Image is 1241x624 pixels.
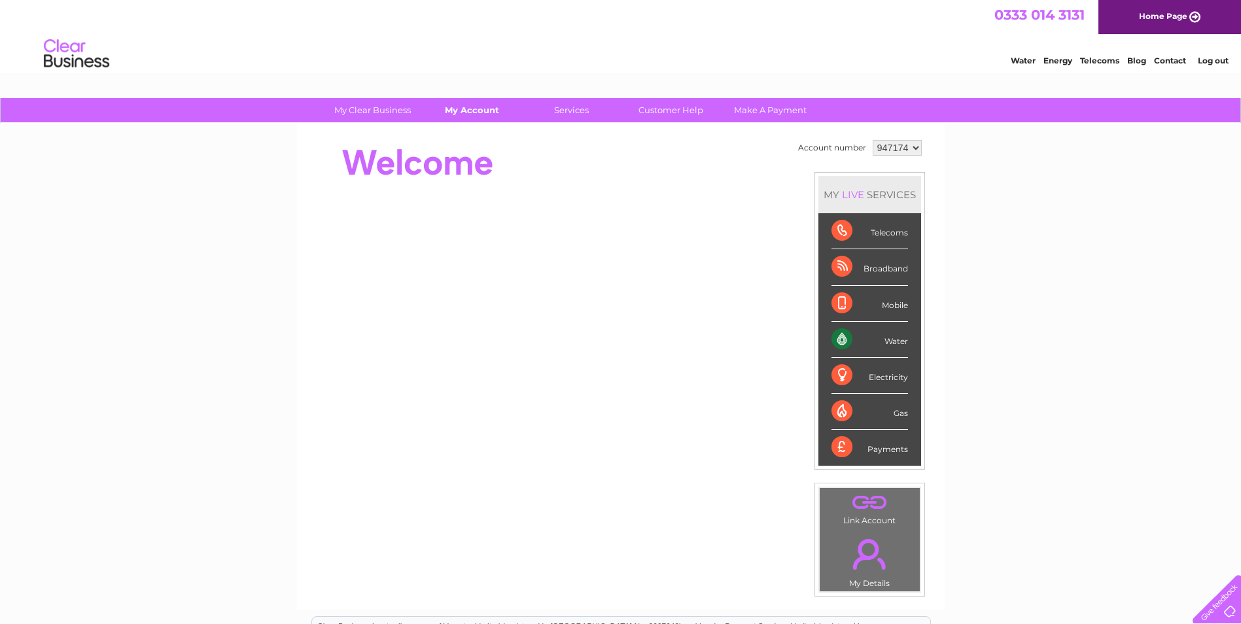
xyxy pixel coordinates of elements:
div: Clear Business is a trading name of Verastar Limited (registered in [GEOGRAPHIC_DATA] No. 3667643... [312,7,930,63]
a: Log out [1198,56,1229,65]
img: logo.png [43,34,110,74]
div: Mobile [831,286,908,322]
a: Make A Payment [716,98,824,122]
a: . [823,491,917,514]
td: Account number [795,137,869,159]
a: Energy [1043,56,1072,65]
td: Link Account [819,487,920,529]
a: Blog [1127,56,1146,65]
a: 0333 014 3131 [994,7,1085,23]
div: Payments [831,430,908,465]
div: Electricity [831,358,908,394]
div: Water [831,322,908,358]
div: Gas [831,394,908,430]
a: Customer Help [617,98,725,122]
a: My Clear Business [319,98,427,122]
a: . [823,531,917,577]
a: Services [517,98,625,122]
div: MY SERVICES [818,176,921,213]
a: Water [1011,56,1036,65]
div: Broadband [831,249,908,285]
div: Telecoms [831,213,908,249]
div: LIVE [839,188,867,201]
a: Contact [1154,56,1186,65]
a: Telecoms [1080,56,1119,65]
a: My Account [418,98,526,122]
td: My Details [819,528,920,592]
